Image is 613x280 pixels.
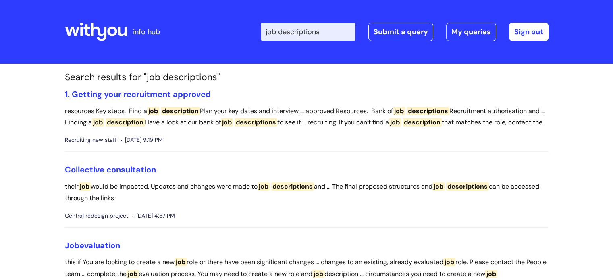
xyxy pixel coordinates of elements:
a: Submit a query [368,23,433,41]
span: job [147,107,159,115]
a: Jobevaluation [65,240,120,251]
p: info hub [133,25,160,38]
a: Collective consultation [65,164,156,175]
span: descriptions [446,182,489,191]
p: resources Key steps: Find a Plan your key dates and interview ... approved Resources: Bank of Rec... [65,106,549,129]
a: My queries [446,23,496,41]
a: 1. Getting your recruitment approved [65,89,211,100]
span: job [389,118,401,127]
span: Job [65,240,79,251]
span: job [393,107,405,115]
span: [DATE] 9:19 PM [121,135,163,145]
span: job [312,270,324,278]
span: job [92,118,104,127]
span: job [221,118,233,127]
span: job [79,182,91,191]
span: job [175,258,187,266]
span: job [485,270,497,278]
span: [DATE] 4:37 PM [132,211,175,221]
span: descriptions [235,118,277,127]
div: | - [261,23,549,41]
span: description [403,118,442,127]
span: description [161,107,200,115]
span: job [432,182,445,191]
input: Search [261,23,355,41]
span: descriptions [407,107,449,115]
span: job [258,182,270,191]
span: descriptions [271,182,314,191]
p: their would be impacted. Updates and changes were made to and ... The final proposed structures a... [65,181,549,204]
span: Recruiting new staff [65,135,117,145]
span: description [106,118,145,127]
span: job [127,270,139,278]
span: Central redesign project [65,211,128,221]
span: job [443,258,455,266]
h1: Search results for "job descriptions" [65,72,549,83]
a: Sign out [509,23,549,41]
